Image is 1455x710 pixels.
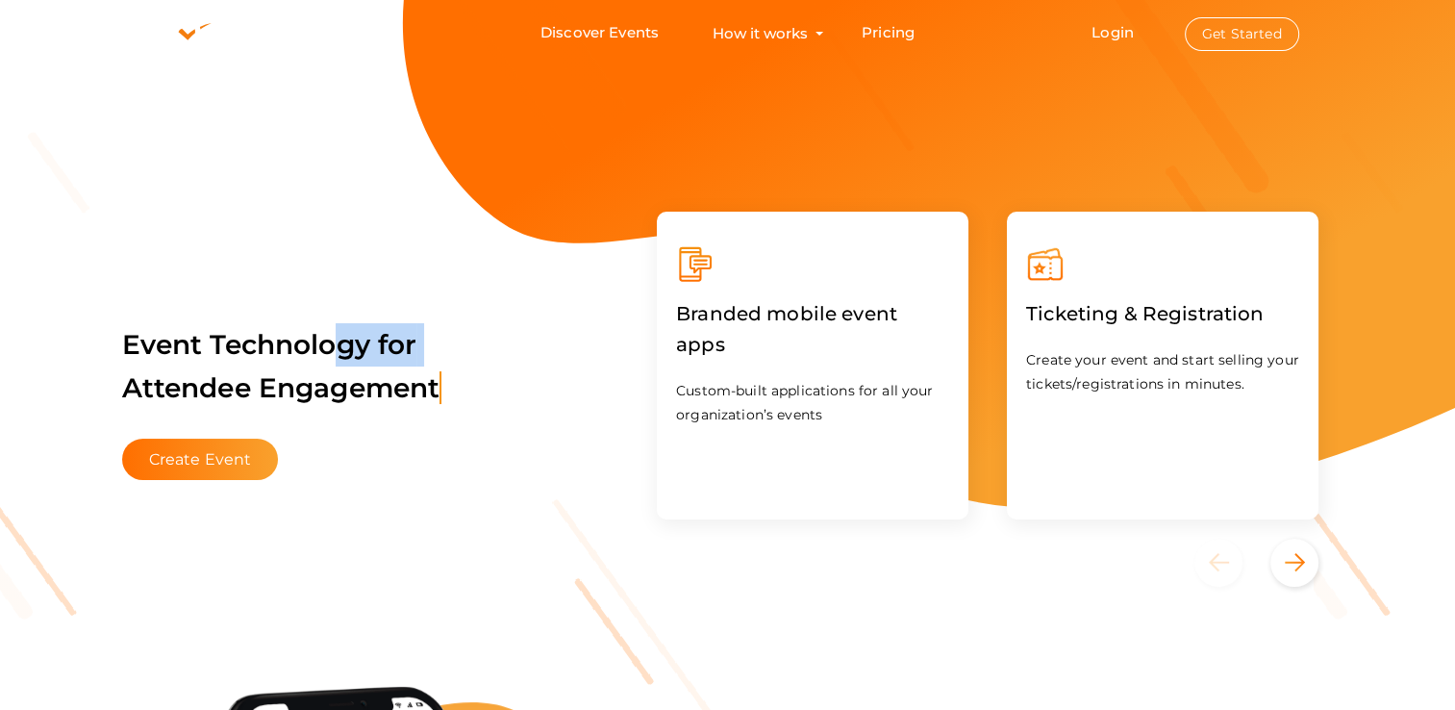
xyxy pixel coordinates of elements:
button: Get Started [1185,17,1299,51]
a: Branded mobile event apps [676,337,949,355]
button: Previous [1194,539,1267,587]
a: Pricing [862,15,915,51]
label: Ticketing & Registration [1026,284,1264,343]
button: Next [1270,539,1318,587]
p: Create your event and start selling your tickets/registrations in minutes. [1026,348,1299,396]
a: Login [1091,23,1134,41]
label: Branded mobile event apps [676,284,949,374]
p: Custom-built applications for all your organization’s events [676,379,949,427]
label: Event Technology for [122,299,442,434]
button: Create Event [122,439,279,480]
a: Discover Events [540,15,659,51]
a: Ticketing & Registration [1026,306,1264,324]
span: Attendee Engagement [122,371,442,404]
button: How it works [707,15,814,51]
